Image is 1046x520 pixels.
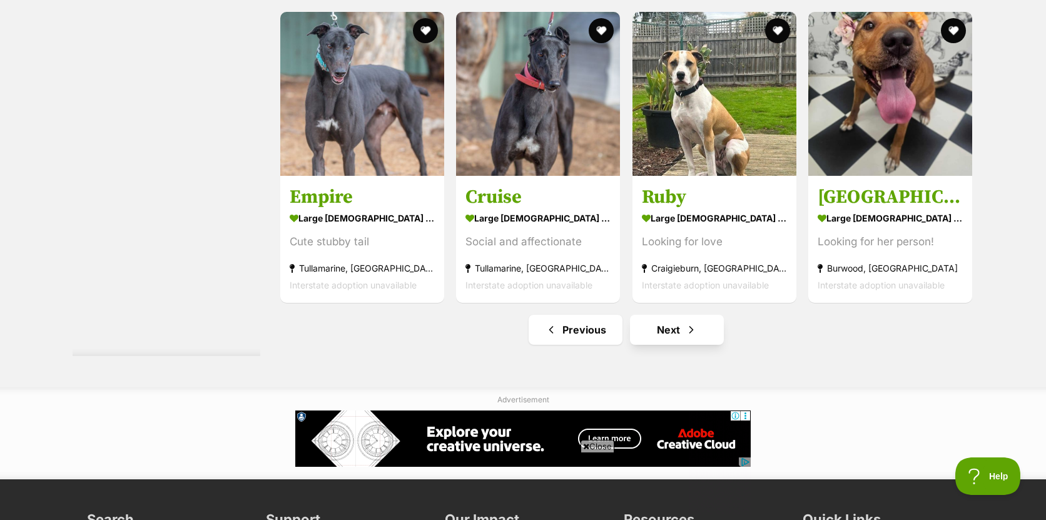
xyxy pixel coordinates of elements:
[465,233,611,250] div: Social and affectionate
[642,279,769,290] span: Interstate adoption unavailable
[642,208,787,227] strong: large [DEMOGRAPHIC_DATA] Dog
[290,185,435,208] h3: Empire
[642,259,787,276] strong: Craigieburn, [GEOGRAPHIC_DATA]
[295,457,751,514] iframe: Advertisement
[955,457,1021,495] iframe: Help Scout Beacon - Open
[456,12,620,176] img: Cruise - Greyhound Dog
[630,315,724,345] a: Next page
[290,279,417,290] span: Interstate adoption unavailable
[765,18,790,43] button: favourite
[456,175,620,302] a: Cruise large [DEMOGRAPHIC_DATA] Dog Social and affectionate Tullamarine, [GEOGRAPHIC_DATA] Inters...
[632,12,796,176] img: Ruby - Staffy Dog
[642,185,787,208] h3: Ruby
[589,18,614,43] button: favourite
[808,12,972,176] img: Verona - Shar-Pei x Mastiff Dog
[290,233,435,250] div: Cute stubby tail
[465,259,611,276] strong: Tullamarine, [GEOGRAPHIC_DATA]
[279,315,973,345] nav: Pagination
[465,279,592,290] span: Interstate adoption unavailable
[529,315,622,345] a: Previous page
[818,279,945,290] span: Interstate adoption unavailable
[818,208,963,227] strong: large [DEMOGRAPHIC_DATA] Dog
[280,12,444,176] img: Empire - Greyhound Dog
[581,440,614,452] span: Close
[632,175,796,302] a: Ruby large [DEMOGRAPHIC_DATA] Dog Looking for love Craigieburn, [GEOGRAPHIC_DATA] Interstate adop...
[290,208,435,227] strong: large [DEMOGRAPHIC_DATA] Dog
[290,259,435,276] strong: Tullamarine, [GEOGRAPHIC_DATA]
[941,18,966,43] button: favourite
[295,410,751,467] iframe: Advertisement
[818,259,963,276] strong: Burwood, [GEOGRAPHIC_DATA]
[818,233,963,250] div: Looking for her person!
[818,185,963,208] h3: [GEOGRAPHIC_DATA]
[642,233,787,250] div: Looking for love
[280,175,444,302] a: Empire large [DEMOGRAPHIC_DATA] Dog Cute stubby tail Tullamarine, [GEOGRAPHIC_DATA] Interstate ad...
[808,175,972,302] a: [GEOGRAPHIC_DATA] large [DEMOGRAPHIC_DATA] Dog Looking for her person! Burwood, [GEOGRAPHIC_DATA]...
[413,18,438,43] button: favourite
[465,185,611,208] h3: Cruise
[465,208,611,227] strong: large [DEMOGRAPHIC_DATA] Dog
